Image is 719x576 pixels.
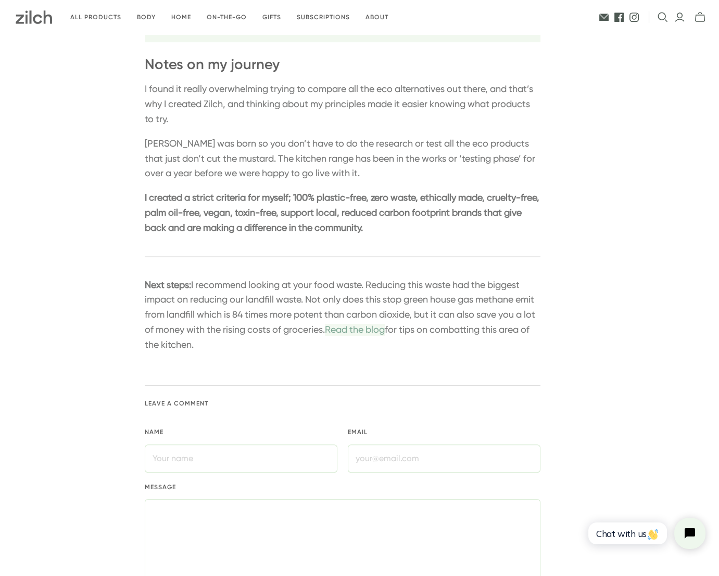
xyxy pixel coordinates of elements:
label: Email [348,428,540,437]
img: Zilch has done the hard yards and handpicked the best ethical and sustainable products for you an... [16,10,52,24]
a: Home [163,5,199,30]
input: Your name [145,444,337,473]
a: About [358,5,396,30]
p: I created a strict criteria for myself; 100% plastic-free, zero waste, ethically made, cruelty-fr... [145,190,540,235]
p: [PERSON_NAME] was born so you don’t have to do the research or test all the eco products that jus... [145,136,540,181]
p: I recommend looking at your food waste. Reducing this waste had the biggest impact on reducing ou... [145,278,540,352]
h3: Notes on my journey [145,57,540,72]
button: mini-cart-toggle [691,11,709,23]
strong: Next steps: [145,279,191,290]
label: Message [145,483,540,492]
a: Login [674,11,685,23]
label: Name [145,428,337,437]
a: Read the blog [325,324,385,335]
a: Gifts [255,5,289,30]
a: Subscriptions [289,5,358,30]
h2: Leave a comment [145,400,540,407]
a: On-the-go [199,5,255,30]
a: All products [62,5,129,30]
p: I found it really overwhelming trying to compare all the eco alternatives out there, and that’s w... [145,82,540,126]
iframe: Tidio Chat [577,509,714,558]
input: your@email.com [348,444,540,473]
a: Body [129,5,163,30]
button: Open search [658,12,668,22]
